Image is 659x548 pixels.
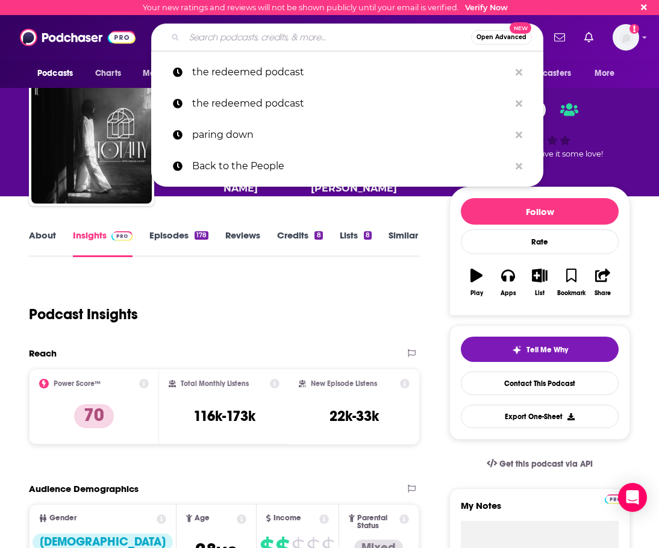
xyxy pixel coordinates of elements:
[277,229,322,257] a: Credits8
[587,261,619,304] button: Share
[195,514,210,522] span: Age
[461,500,619,521] label: My Notes
[193,407,255,425] h3: 116k-173k
[29,305,138,323] h1: Podcast Insights
[29,62,89,85] button: open menu
[512,345,522,355] img: tell me why sparkle
[555,261,587,304] button: Bookmark
[20,26,136,49] img: Podchaser - Follow, Share and Rate Podcasts
[461,229,619,254] div: Rate
[192,88,510,119] p: the redeemed podcast
[629,24,639,34] svg: Email not verified
[492,261,523,304] button: Apps
[192,57,510,88] p: the redeemed podcast
[87,62,128,85] a: Charts
[461,405,619,428] button: Export One-Sheet
[149,229,208,257] a: Episodes178
[314,231,322,240] div: 8
[151,23,543,51] div: Search podcasts, credits, & more...
[461,261,492,304] button: Play
[151,151,543,182] a: Back to the People
[37,65,73,82] span: Podcasts
[192,119,510,151] p: paring down
[579,27,598,48] a: Show notifications dropdown
[151,88,543,119] a: the redeemed podcast
[29,347,57,359] h2: Reach
[192,151,510,182] p: Back to the People
[461,372,619,395] a: Contact This Podcast
[31,83,152,204] img: In Totality with Megan Ashley
[524,261,555,304] button: List
[364,231,372,240] div: 8
[471,30,532,45] button: Open AdvancedNew
[499,459,593,469] span: Get this podcast via API
[526,345,568,355] span: Tell Me Why
[613,24,639,51] span: Logged in as KatieP
[613,24,639,51] img: User Profile
[195,231,208,240] div: 178
[184,28,471,47] input: Search podcasts, credits, & more...
[461,337,619,362] button: tell me why sparkleTell Me Why
[357,514,398,530] span: Parental Status
[535,290,545,297] div: List
[465,3,508,12] a: Verify Now
[143,3,508,12] div: Your new ratings and reviews will not be shown publicly until your email is verified.
[95,65,121,82] span: Charts
[340,229,372,257] a: Lists8
[151,119,543,151] a: paring down
[151,57,543,88] a: the redeemed podcast
[470,290,483,297] div: Play
[618,483,647,512] div: Open Intercom Messenger
[476,34,526,40] span: Open Advanced
[586,62,630,85] button: open menu
[505,62,589,85] button: open menu
[605,493,626,504] a: Pro website
[134,62,201,85] button: open menu
[613,24,639,51] button: Show profile menu
[605,494,626,504] img: Podchaser Pro
[143,65,186,82] span: Monitoring
[557,290,586,297] div: Bookmark
[29,483,139,494] h2: Audience Demographics
[477,449,602,479] a: Get this podcast via API
[54,379,101,388] h2: Power Score™
[181,379,249,388] h2: Total Monthly Listens
[225,229,260,257] a: Reviews
[389,229,418,257] a: Similar
[273,514,301,522] span: Income
[329,407,379,425] h3: 22k-33k
[311,379,377,388] h2: New Episode Listens
[461,198,619,225] button: Follow
[595,290,611,297] div: Share
[73,229,133,257] a: InsightsPodchaser Pro
[29,229,56,257] a: About
[595,65,615,82] span: More
[74,404,114,428] p: 70
[111,231,133,241] img: Podchaser Pro
[510,22,531,34] span: New
[549,27,570,48] a: Show notifications dropdown
[49,514,77,522] span: Gender
[501,290,516,297] div: Apps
